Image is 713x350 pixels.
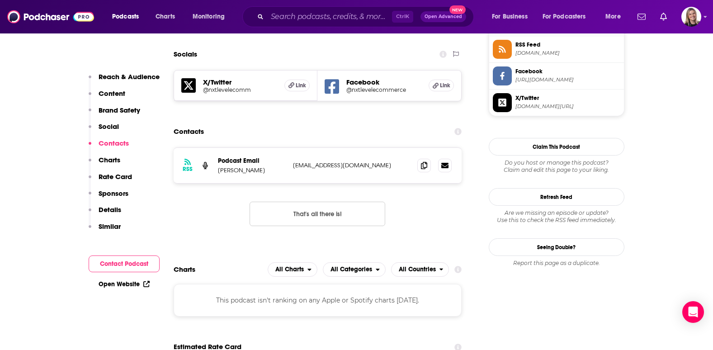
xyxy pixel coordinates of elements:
button: Rate Card [89,172,132,189]
span: All Charts [275,266,304,273]
a: X/Twitter[DOMAIN_NAME][URL] [493,93,620,112]
img: Podchaser - Follow, Share and Rate Podcasts [7,8,94,25]
h2: Contacts [174,123,204,140]
button: Nothing here. [250,202,385,226]
span: Logged in as katiedillon [681,7,701,27]
span: Do you host or manage this podcast? [489,159,624,166]
img: User Profile [681,7,701,27]
p: Social [99,122,119,131]
span: More [605,10,621,23]
a: @nxtlevelecomm [203,86,278,93]
div: Are we missing an episode or update? Use this to check the RSS feed immediately. [489,209,624,224]
span: All Categories [331,266,372,273]
p: Sponsors [99,189,128,198]
button: open menu [537,9,599,24]
span: RSS Feed [515,41,620,49]
button: Content [89,89,125,106]
p: Content [99,89,125,98]
p: Brand Safety [99,106,140,114]
span: https://www.facebook.com/nxtlevelecommerce [515,76,620,83]
h3: RSS [183,166,193,173]
span: Ctrl K [392,11,413,23]
p: Podcast Email [218,157,286,165]
input: Search podcasts, credits, & more... [267,9,392,24]
span: Link [440,82,450,89]
button: Details [89,205,121,222]
h2: Charts [174,265,195,274]
a: Charts [150,9,180,24]
button: Claim This Podcast [489,138,624,156]
span: feeds.buzzsprout.com [515,50,620,57]
span: Charts [156,10,175,23]
h5: X/Twitter [203,78,278,86]
div: Open Intercom Messenger [682,301,704,323]
span: Open Advanced [425,14,462,19]
h2: Countries [391,262,449,277]
button: Sponsors [89,189,128,206]
p: Rate Card [99,172,132,181]
button: Brand Safety [89,106,140,123]
p: Charts [99,156,120,164]
button: Reach & Audience [89,72,160,89]
span: New [449,5,466,14]
p: Contacts [99,139,129,147]
p: Reach & Audience [99,72,160,81]
a: Open Website [99,280,150,288]
span: Podcasts [112,10,139,23]
button: Open AdvancedNew [420,11,466,22]
div: Search podcasts, credits, & more... [251,6,482,27]
button: Social [89,122,119,139]
div: Claim and edit this page to your liking. [489,159,624,174]
a: Show notifications dropdown [656,9,671,24]
h2: Categories [323,262,386,277]
button: open menu [486,9,539,24]
h2: Platforms [268,262,317,277]
span: twitter.com/nxtlevelecomm [515,103,620,110]
span: Monitoring [193,10,225,23]
button: Show profile menu [681,7,701,27]
p: [EMAIL_ADDRESS][DOMAIN_NAME] [293,161,411,169]
button: open menu [323,262,386,277]
button: Refresh Feed [489,188,624,206]
button: Contact Podcast [89,255,160,272]
a: RSS Feed[DOMAIN_NAME] [493,40,620,59]
a: Show notifications dropdown [634,9,649,24]
span: Link [296,82,306,89]
button: Similar [89,222,121,239]
span: For Business [492,10,528,23]
span: All Countries [399,266,436,273]
button: Charts [89,156,120,172]
p: Similar [99,222,121,231]
span: X/Twitter [515,94,620,102]
a: Facebook[URL][DOMAIN_NAME] [493,66,620,85]
div: Report this page as a duplicate. [489,260,624,267]
button: open menu [106,9,151,24]
a: @nxtlevelecommerce [346,86,421,93]
a: Link [429,80,454,91]
p: [PERSON_NAME] [218,166,286,174]
span: Facebook [515,67,620,76]
button: open menu [599,9,632,24]
h2: Socials [174,46,197,63]
button: open menu [186,9,236,24]
h5: Facebook [346,78,421,86]
button: open menu [391,262,449,277]
a: Link [284,80,310,91]
button: Contacts [89,139,129,156]
p: Details [99,205,121,214]
a: Seeing Double? [489,238,624,256]
span: For Podcasters [543,10,586,23]
button: open menu [268,262,317,277]
div: This podcast isn't ranking on any Apple or Spotify charts [DATE]. [174,284,462,317]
